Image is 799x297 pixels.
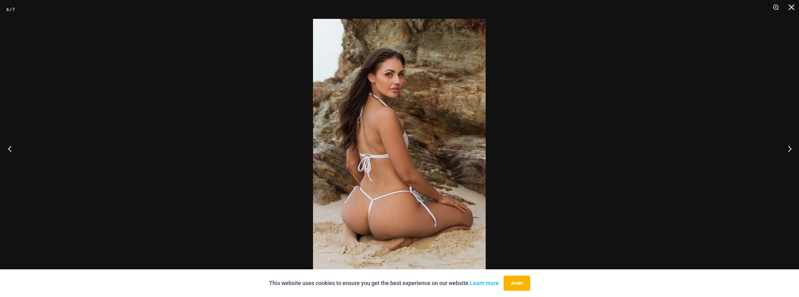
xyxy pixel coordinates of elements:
a: Learn more [470,280,499,286]
button: Next [775,133,799,164]
p: This website uses cookies to ensure you get the best experience on our website. [269,278,499,288]
img: Tide Lines White 350 Halter Top 480 Micro 03 [313,19,486,278]
div: 6 / 7 [6,5,15,14]
button: Accept [504,276,530,291]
